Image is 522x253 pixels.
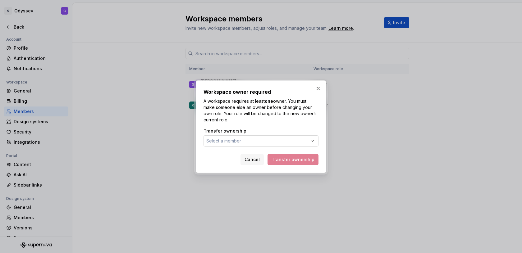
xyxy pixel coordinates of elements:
span: Select a member [206,138,241,143]
span: Cancel [245,156,260,163]
strong: one [265,98,273,104]
p: A workspace requires at least owner. You must make someone else an owner before changing your own... [204,98,318,123]
button: Select a member [204,135,318,147]
button: Cancel [240,154,264,165]
label: Transfer ownership [204,128,246,134]
h2: Workspace owner required [204,88,318,96]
